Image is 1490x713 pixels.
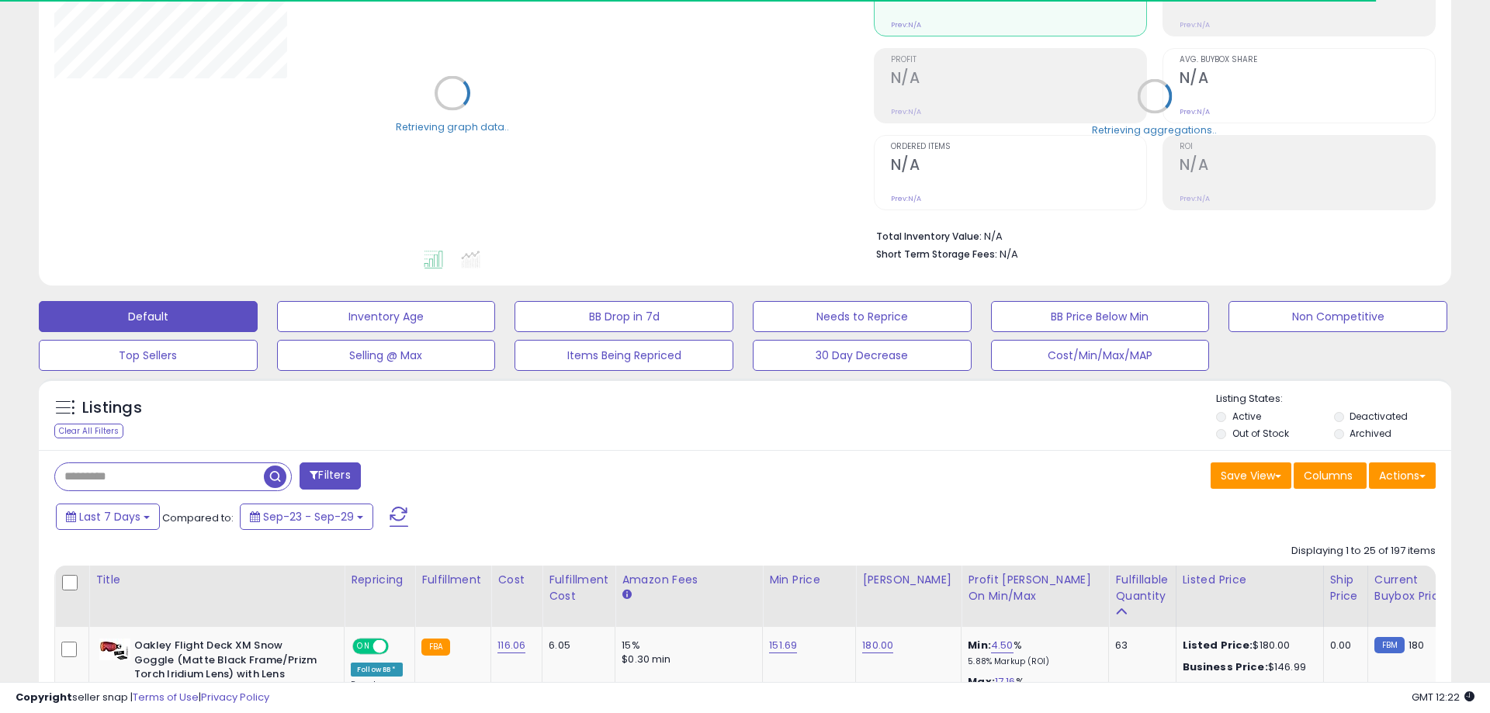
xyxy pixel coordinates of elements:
strong: Copyright [16,690,72,704]
div: Retrieving graph data.. [396,119,509,133]
button: BB Drop in 7d [515,301,733,332]
button: Inventory Age [277,301,496,332]
button: 30 Day Decrease [753,340,972,371]
button: Needs to Reprice [753,301,972,332]
button: Default [39,301,258,332]
button: Non Competitive [1228,301,1447,332]
button: Top Sellers [39,340,258,371]
div: Retrieving aggregations.. [1092,123,1217,137]
button: Items Being Repriced [515,340,733,371]
div: seller snap | | [16,691,269,705]
button: Cost/Min/Max/MAP [991,340,1210,371]
button: BB Price Below Min [991,301,1210,332]
button: Selling @ Max [277,340,496,371]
